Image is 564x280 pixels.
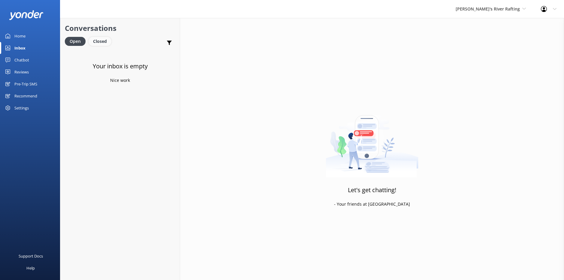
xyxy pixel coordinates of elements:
a: Closed [89,38,114,44]
h2: Conversations [65,22,175,34]
a: Open [65,38,89,44]
div: Recommend [14,90,37,102]
div: Open [65,37,86,46]
div: Home [14,30,26,42]
p: Nice work [110,77,130,84]
h3: Your inbox is empty [93,61,148,71]
img: yonder-white-logo.png [9,10,44,20]
img: artwork of a man stealing a conversation from at giant smartphone [326,103,418,177]
div: Chatbot [14,54,29,66]
div: Help [26,262,35,274]
div: Pre-Trip SMS [14,78,37,90]
div: Inbox [14,42,26,54]
span: [PERSON_NAME]'s River Rafting [456,6,520,12]
div: Reviews [14,66,29,78]
h3: Let's get chatting! [348,185,396,195]
div: Closed [89,37,111,46]
div: Settings [14,102,29,114]
div: Support Docs [19,250,43,262]
p: - Your friends at [GEOGRAPHIC_DATA] [334,201,410,207]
